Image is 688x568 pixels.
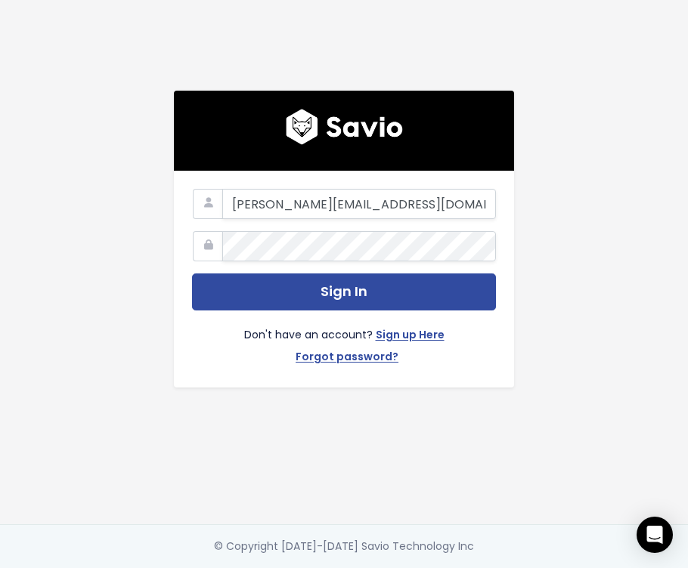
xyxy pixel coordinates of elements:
[286,109,403,145] img: logo600x187.a314fd40982d.png
[192,310,496,369] div: Don't have an account?
[637,517,673,553] div: Open Intercom Messenger
[192,273,496,310] button: Sign In
[296,347,398,369] a: Forgot password?
[222,189,496,219] input: Your Work Email Address
[214,537,474,556] div: © Copyright [DATE]-[DATE] Savio Technology Inc
[376,326,445,347] a: Sign up Here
